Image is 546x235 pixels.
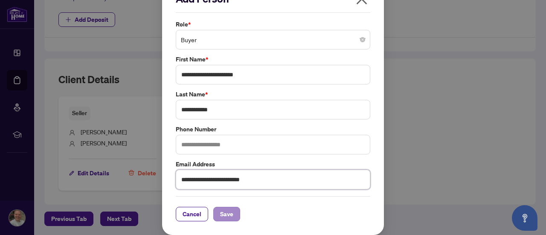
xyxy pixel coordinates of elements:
span: Save [220,207,233,221]
span: close-circle [360,37,365,42]
label: Last Name [176,90,370,99]
label: First Name [176,55,370,64]
button: Cancel [176,207,208,221]
span: Cancel [183,207,201,221]
button: Open asap [512,205,537,231]
span: Buyer [181,32,365,48]
label: Email Address [176,160,370,169]
button: Save [213,207,240,221]
label: Role [176,20,370,29]
label: Phone Number [176,125,370,134]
